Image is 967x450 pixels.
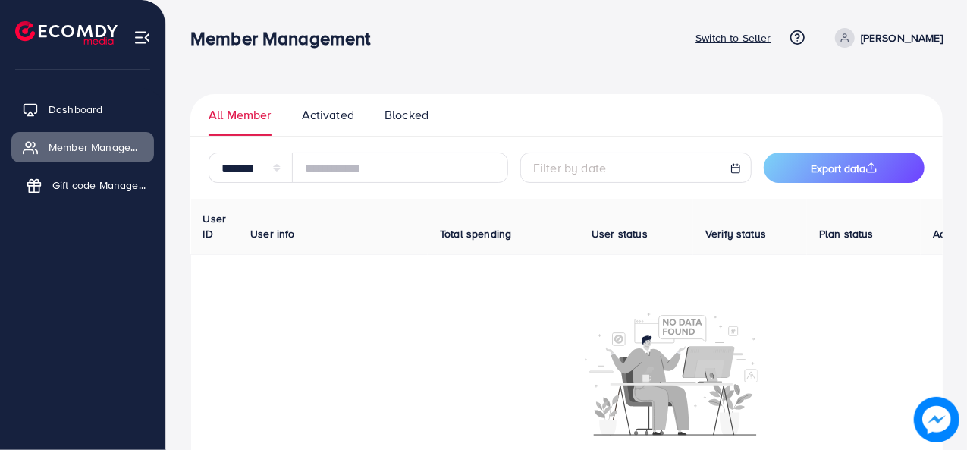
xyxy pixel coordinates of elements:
[11,94,154,124] a: Dashboard
[829,28,943,48] a: [PERSON_NAME]
[52,178,146,193] span: Gift code Management
[533,159,606,176] span: Filter by date
[585,311,758,436] img: No account
[15,21,118,45] img: logo
[695,29,771,47] p: Switch to Seller
[190,27,383,49] h3: Member Management
[811,161,878,176] span: Export data
[250,226,294,241] span: User info
[11,170,154,200] a: Gift code Management
[440,226,511,241] span: Total spending
[914,397,959,442] img: image
[49,140,143,155] span: Member Management
[592,226,648,241] span: User status
[11,132,154,162] a: Member Management
[819,226,874,241] span: Plan status
[705,226,766,241] span: Verify status
[764,153,925,183] button: Export data
[302,106,354,124] span: Activated
[385,106,429,124] span: Blocked
[49,102,102,117] span: Dashboard
[861,29,943,47] p: [PERSON_NAME]
[133,29,151,46] img: menu
[203,211,227,241] span: User ID
[209,106,272,124] span: All Member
